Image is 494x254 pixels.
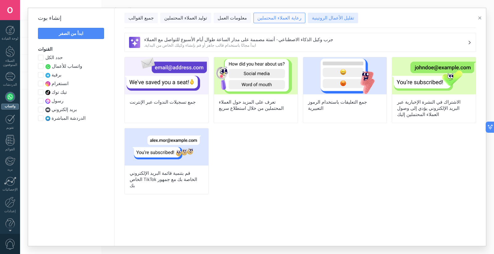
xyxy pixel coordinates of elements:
button: توليد العملاء المحتملين [160,13,211,23]
font: تقليل الأعمال الروتينية [312,15,354,21]
button: ابدأ من الصفر [38,28,104,39]
font: معلومات العمل [218,15,247,21]
font: ابدأ مجانًا باستخدام قالب جاهز أو قم بإنشاء وكيلك الخاص من البداية. [144,43,256,48]
font: واتساب [5,104,15,109]
img: تعرف على المزيد حول العملاء المحتملين من خلال استطلاع سريع [214,57,298,94]
img: الاشتراك في النشرة الإخبارية عبر البريد الإلكتروني يؤدي إلى وصول العملاء المحتملين إليك [392,57,476,94]
font: الاشتراك في النشرة الإخبارية عبر البريد الإلكتروني يؤدي إلى وصول العملاء المحتملين إليك [397,99,460,118]
font: توليد العملاء المحتملين [164,15,207,21]
font: واتساب للأعمال [52,63,82,69]
font: الإحصائيات [2,187,18,192]
font: بريد [7,167,13,172]
img: جمع التعليقات باستخدام الرموز التعبيرية [303,57,387,94]
font: جمع التعليقات باستخدام الرموز التعبيرية [308,99,367,111]
img: جمع تسجيلات الندوات عبر الإنترنت [125,57,208,94]
font: إنشاء بوت [38,14,61,21]
button: جميع القوالب [124,13,158,23]
font: بريد إلكتروني [52,107,77,113]
font: جمع تسجيلات الندوات عبر الإنترنت [130,99,196,105]
font: جميع القوالب [128,15,154,21]
font: انستغرام [52,81,69,87]
font: تقويم [6,126,14,130]
button: تقليل الأعمال الروتينية [308,13,358,23]
img: قم بتنمية قائمة البريد الإلكتروني الخاصة بك مع جمهور TikTok الخاص بك [125,128,208,166]
font: القوائم [5,147,15,152]
button: رعاية العملاء المحتملين [253,13,306,23]
font: برقية [52,72,61,78]
font: الدردشات [3,83,17,87]
font: إعدادات [4,209,16,213]
button: معلومات العمل [214,13,251,23]
font: تيك توك [52,89,67,95]
font: رسول [52,98,63,104]
font: ابدأ من الصفر [59,31,83,36]
font: رعاية العملاء المحتملين [257,15,302,21]
font: حدد الكل [45,55,63,61]
font: لوحة القيادة [2,37,19,41]
font: العملاء المتوقعون [3,59,17,67]
font: القنوات [38,46,52,52]
font: تعرف على المزيد حول العملاء المحتملين من خلال استطلاع سريع [219,99,284,111]
font: جرب وكيل الذكاء الاصطناعي - أتمتة مصممة على مدار الساعة طوال أيام الأسبوع للتواصل مع العملاء [144,37,333,43]
font: قم بتنمية قائمة البريد الإلكتروني الخاصة بك مع جمهور TikTok الخاص بك [130,170,197,189]
font: الدردشة المباشرة [52,115,86,121]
